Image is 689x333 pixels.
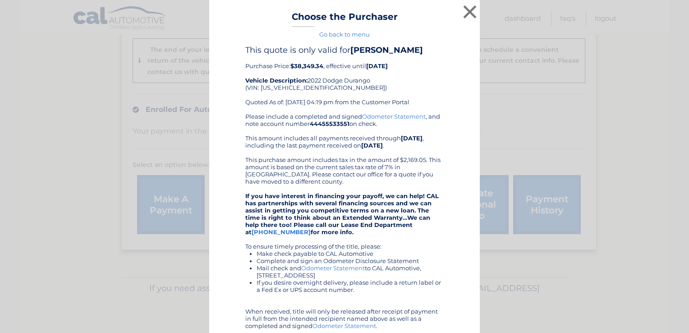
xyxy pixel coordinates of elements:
[245,45,444,113] div: Purchase Price: , effective until 2022 Dodge Durango (VIN: [US_VEHICLE_IDENTIFICATION_NUMBER]) Qu...
[257,250,444,257] li: Make check payable to CAL Automotive
[461,3,479,21] button: ×
[245,77,308,84] strong: Vehicle Description:
[292,11,398,27] h3: Choose the Purchaser
[350,45,423,55] b: [PERSON_NAME]
[312,322,376,329] a: Odometer Statement
[310,120,349,127] b: 44455533551
[252,228,311,236] a: [PHONE_NUMBER]
[257,279,444,293] li: If you desire overnight delivery, please include a return label or a Fed Ex or UPS account number.
[257,264,444,279] li: Mail check and to CAL Automotive, [STREET_ADDRESS]
[401,134,423,142] b: [DATE]
[257,257,444,264] li: Complete and sign an Odometer Disclosure Statement
[319,31,370,38] a: Go back to menu
[366,62,388,69] b: [DATE]
[290,62,323,69] b: $38,349.34
[245,45,444,55] h4: This quote is only valid for
[362,113,426,120] a: Odometer Statement
[245,192,439,236] strong: If you have interest in financing your payoff, we can help! CAL has partnerships with several fin...
[361,142,383,149] b: [DATE]
[301,264,365,272] a: Odometer Statement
